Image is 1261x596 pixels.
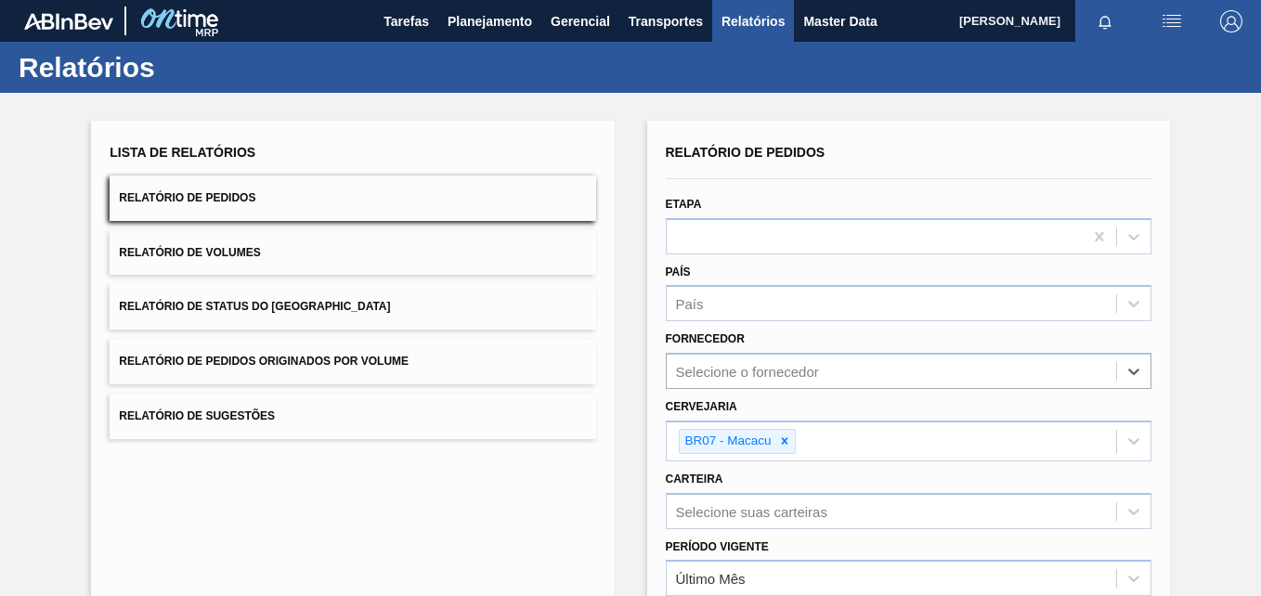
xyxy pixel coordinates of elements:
[24,13,113,30] img: TNhmsLtSVTkK8tSr43FrP2fwEKptu5GPRR3wAAAABJRU5ErkJggg==
[1161,10,1183,32] img: userActions
[448,10,532,32] span: Planejamento
[119,246,260,259] span: Relatório de Volumes
[383,10,429,32] span: Tarefas
[1075,8,1135,34] button: Notificações
[629,10,703,32] span: Transportes
[119,409,275,422] span: Relatório de Sugestões
[119,355,409,368] span: Relatório de Pedidos Originados por Volume
[551,10,610,32] span: Gerencial
[676,503,827,519] div: Selecione suas carteiras
[803,10,877,32] span: Master Data
[119,300,390,313] span: Relatório de Status do [GEOGRAPHIC_DATA]
[676,364,819,380] div: Selecione o fornecedor
[110,175,595,221] button: Relatório de Pedidos
[666,332,745,345] label: Fornecedor
[110,394,595,439] button: Relatório de Sugestões
[666,145,825,160] span: Relatório de Pedidos
[110,145,255,160] span: Lista de Relatórios
[110,339,595,384] button: Relatório de Pedidos Originados por Volume
[676,571,746,587] div: Último Mês
[110,230,595,276] button: Relatório de Volumes
[721,10,785,32] span: Relatórios
[666,400,737,413] label: Cervejaria
[666,473,723,486] label: Carteira
[666,266,691,279] label: País
[680,430,774,453] div: BR07 - Macacu
[19,57,348,78] h1: Relatórios
[110,284,595,330] button: Relatório de Status do [GEOGRAPHIC_DATA]
[676,296,704,312] div: País
[1220,10,1242,32] img: Logout
[666,198,702,211] label: Etapa
[119,191,255,204] span: Relatório de Pedidos
[666,540,769,553] label: Período Vigente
